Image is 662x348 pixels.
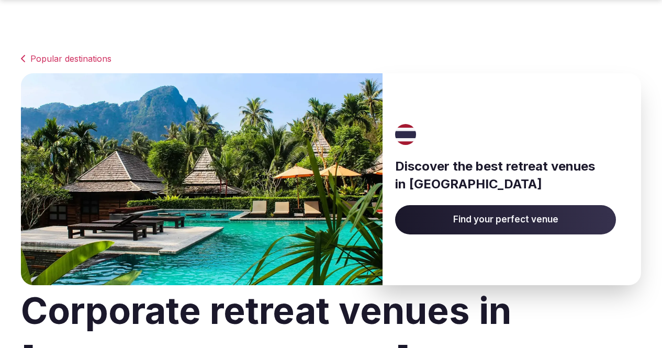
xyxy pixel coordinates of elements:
a: Popular destinations [21,52,641,65]
img: Banner image for Thailand representative of the country [21,73,383,285]
h3: Discover the best retreat venues in [GEOGRAPHIC_DATA] [395,158,616,193]
img: Thailand's flag [392,124,420,145]
a: Find your perfect venue [395,205,616,234]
